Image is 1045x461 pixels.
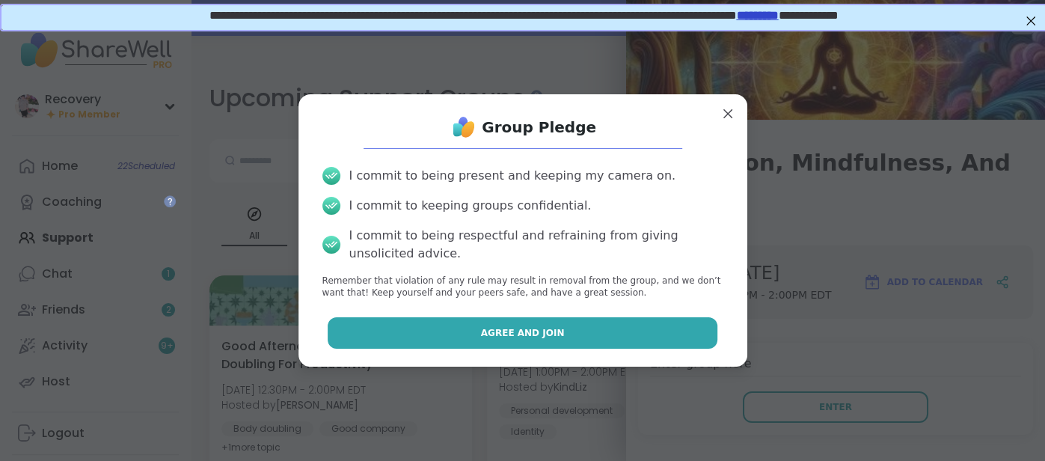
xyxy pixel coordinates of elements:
div: I commit to being present and keeping my camera on. [349,167,675,185]
img: ShareWell Logo [449,112,479,142]
div: I commit to keeping groups confidential. [349,197,592,215]
button: Agree and Join [328,317,717,349]
span: Agree and Join [481,326,565,340]
p: Remember that violation of any rule may result in removal from the group, and we don’t want that!... [322,275,723,300]
h1: Group Pledge [482,117,596,138]
iframe: Spotlight [164,195,176,207]
div: I commit to being respectful and refraining from giving unsolicited advice. [349,227,723,263]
